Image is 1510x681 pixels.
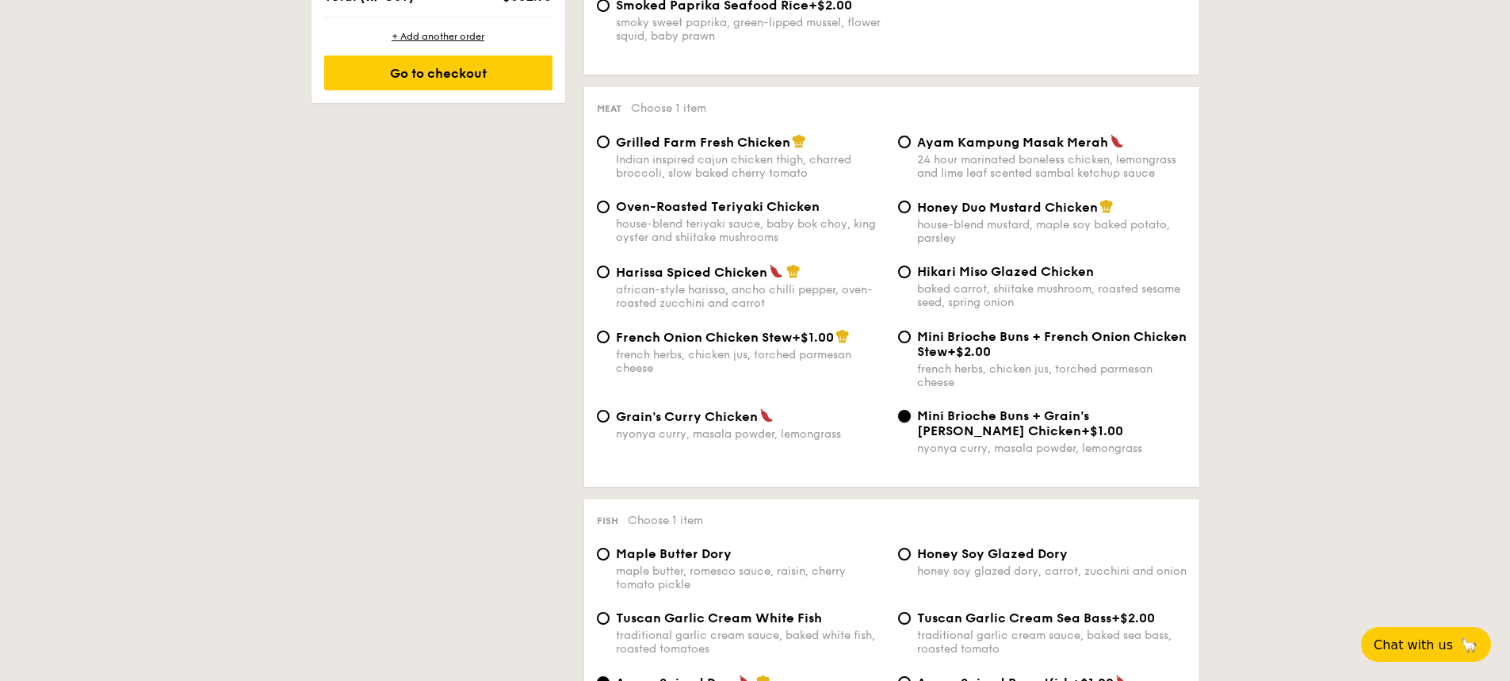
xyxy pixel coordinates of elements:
div: african-style harissa, ancho chilli pepper, oven-roasted zucchini and carrot [616,283,885,310]
input: Honey Duo Mustard Chickenhouse-blend mustard, maple soy baked potato, parsley [898,201,911,213]
div: smoky sweet paprika, green-lipped mussel, flower squid, baby prawn [616,16,885,43]
span: Tuscan Garlic Cream Sea Bass [917,610,1111,626]
span: Honey Soy Glazed Dory [917,546,1068,561]
div: 24 hour marinated boneless chicken, lemongrass and lime leaf scented sambal ketchup sauce [917,153,1187,180]
img: icon-chef-hat.a58ddaea.svg [1099,199,1114,213]
input: Oven-Roasted Teriyaki Chickenhouse-blend teriyaki sauce, baby bok choy, king oyster and shiitake ... [597,201,610,213]
span: Grilled Farm Fresh Chicken [616,135,790,150]
span: Meat [597,103,621,114]
div: Go to checkout [324,55,552,90]
img: icon-spicy.37a8142b.svg [1110,134,1124,148]
div: french herbs, chicken jus, torched parmesan cheese [616,348,885,375]
div: baked carrot, shiitake mushroom, roasted sesame seed, spring onion [917,282,1187,309]
input: Grain's Curry Chickennyonya curry, masala powder, lemongrass [597,410,610,423]
span: Grain's Curry Chicken [616,409,758,424]
span: +$1.00 [792,330,834,345]
img: icon-chef-hat.a58ddaea.svg [792,134,806,148]
div: house-blend teriyaki sauce, baby bok choy, king oyster and shiitake mushrooms [616,217,885,244]
span: Choose 1 item [628,514,703,527]
span: +$2.00 [1111,610,1155,626]
span: Oven-Roasted Teriyaki Chicken [616,199,820,214]
input: Hikari Miso Glazed Chickenbaked carrot, shiitake mushroom, roasted sesame seed, spring onion [898,266,911,278]
span: Ayam Kampung Masak Merah [917,135,1108,150]
button: Chat with us🦙 [1361,627,1491,662]
img: icon-spicy.37a8142b.svg [759,408,774,423]
span: Tuscan Garlic Cream White Fish [616,610,822,626]
div: nyonya curry, masala powder, lemongrass [917,442,1187,455]
div: + Add another order [324,30,552,43]
input: Ayam Kampung Masak Merah24 hour marinated boneless chicken, lemongrass and lime leaf scented samb... [898,136,911,148]
img: icon-chef-hat.a58ddaea.svg [786,264,801,278]
input: Honey Soy Glazed Doryhoney soy glazed dory, carrot, zucchini and onion [898,548,911,560]
div: nyonya curry, masala powder, lemongrass [616,427,885,441]
div: traditional garlic cream sauce, baked sea bass, roasted tomato [917,629,1187,656]
img: icon-chef-hat.a58ddaea.svg [835,329,850,343]
span: Chat with us [1374,637,1453,652]
span: French Onion Chicken Stew [616,330,792,345]
div: honey soy glazed dory, carrot, zucchini and onion [917,564,1187,578]
span: 🦙 [1459,636,1478,654]
div: Indian inspired cajun chicken thigh, charred broccoli, slow baked cherry tomato [616,153,885,180]
div: maple butter, romesco sauce, raisin, cherry tomato pickle [616,564,885,591]
span: +$2.00 [947,344,991,359]
span: +$1.00 [1081,423,1123,438]
input: Mini Brioche Buns + Grain's [PERSON_NAME] Chicken+$1.00nyonya curry, masala powder, lemongrass [898,410,911,423]
div: house-blend mustard, maple soy baked potato, parsley [917,218,1187,245]
input: Tuscan Garlic Cream White Fishtraditional garlic cream sauce, baked white fish, roasted tomatoes [597,612,610,625]
input: Maple Butter Dorymaple butter, romesco sauce, raisin, cherry tomato pickle [597,548,610,560]
span: Choose 1 item [631,101,706,115]
img: icon-spicy.37a8142b.svg [769,264,783,278]
div: french herbs, chicken jus, torched parmesan cheese [917,362,1187,389]
input: Grilled Farm Fresh ChickenIndian inspired cajun chicken thigh, charred broccoli, slow baked cherr... [597,136,610,148]
span: Mini Brioche Buns + French Onion Chicken Stew [917,329,1187,359]
span: Harissa Spiced Chicken [616,265,767,280]
div: traditional garlic cream sauce, baked white fish, roasted tomatoes [616,629,885,656]
input: French Onion Chicken Stew+$1.00french herbs, chicken jus, torched parmesan cheese [597,331,610,343]
input: Tuscan Garlic Cream Sea Bass+$2.00traditional garlic cream sauce, baked sea bass, roasted tomato [898,612,911,625]
input: Mini Brioche Buns + French Onion Chicken Stew+$2.00french herbs, chicken jus, torched parmesan ch... [898,331,911,343]
span: Maple Butter Dory [616,546,732,561]
span: Mini Brioche Buns + Grain's [PERSON_NAME] Chicken [917,408,1089,438]
span: Hikari Miso Glazed Chicken [917,264,1094,279]
span: Fish [597,515,618,526]
input: Harissa Spiced Chickenafrican-style harissa, ancho chilli pepper, oven-roasted zucchini and carrot [597,266,610,278]
span: Honey Duo Mustard Chicken [917,200,1098,215]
